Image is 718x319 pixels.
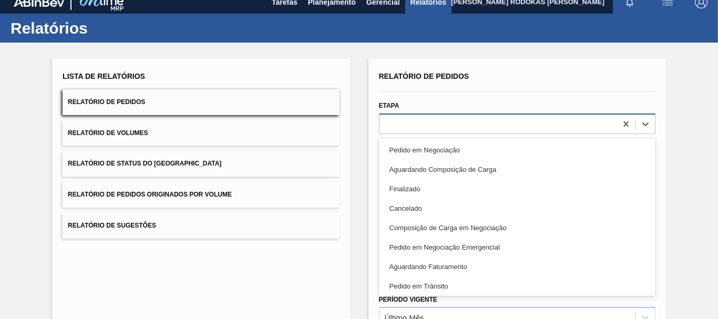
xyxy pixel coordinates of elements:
div: Composição de Carga em Negociação [379,218,655,238]
div: Pedido em Negociação Emergencial [379,238,655,257]
div: Cancelado [379,199,655,218]
button: Relatório de Sugestões [63,213,339,239]
div: Pedido em Trânsito [379,276,655,296]
button: Relatório de Status do [GEOGRAPHIC_DATA] [63,151,339,177]
span: Relatório de Volumes [68,129,148,137]
span: Lista de Relatórios [63,72,145,80]
button: Relatório de Pedidos Originados por Volume [63,182,339,208]
label: Período Vigente [379,296,437,303]
span: Relatório de Pedidos Originados por Volume [68,191,232,198]
span: Relatório de Pedidos [68,98,145,106]
h1: Relatórios [11,22,197,34]
div: Finalizado [379,179,655,199]
button: Relatório de Pedidos [63,89,339,115]
span: Relatório de Sugestões [68,222,156,229]
div: Aguardando Composição de Carga [379,160,655,179]
span: Relatório de Pedidos [379,72,469,80]
label: Etapa [379,102,399,109]
button: Relatório de Volumes [63,120,339,146]
div: Pedido em Negociação [379,140,655,160]
div: Aguardando Faturamento [379,257,655,276]
span: Relatório de Status do [GEOGRAPHIC_DATA] [68,160,221,167]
